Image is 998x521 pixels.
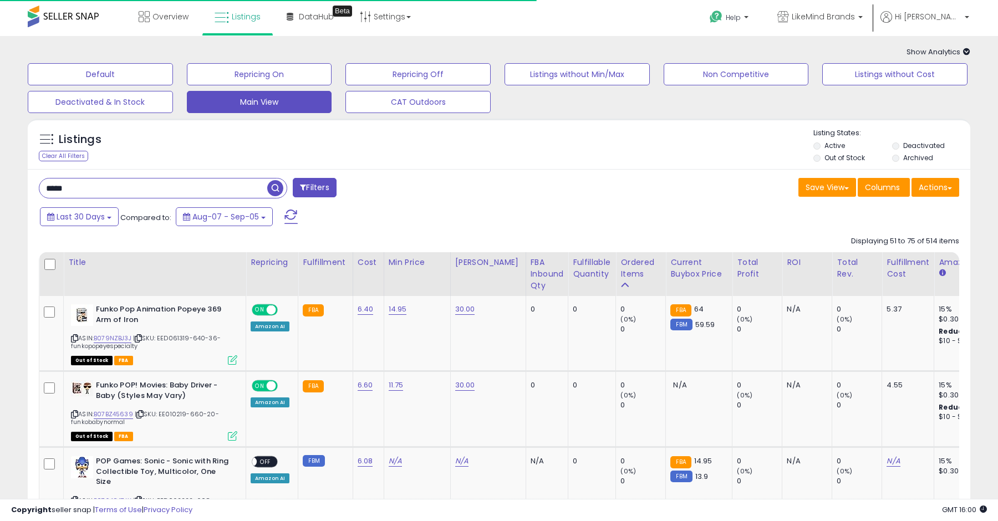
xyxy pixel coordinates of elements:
div: Cost [358,257,379,268]
div: Total Rev. [837,257,877,280]
label: Active [824,141,845,150]
small: (0%) [620,315,636,324]
div: 0 [837,380,882,390]
div: seller snap | | [11,505,192,515]
div: 0 [620,400,665,410]
p: Listing States: [813,128,970,139]
div: 5.37 [887,304,925,314]
label: Archived [903,153,933,162]
span: 59.59 [695,319,715,330]
small: FBM [670,471,692,482]
div: N/A [787,456,823,466]
div: 0 [573,380,607,390]
span: | SKU: EE010219-660-20-funkobabynormal [71,410,219,426]
a: N/A [389,456,402,467]
div: Fulfillment [303,257,348,268]
span: All listings that are currently out of stock and unavailable for purchase on Amazon [71,356,113,365]
span: Hi [PERSON_NAME] [895,11,961,22]
span: | SKU: EED061319-640-36-funkopopeyespecialty [71,334,221,350]
div: Total Profit [737,257,777,280]
small: FBA [670,304,691,316]
span: OFF [276,305,294,315]
div: ROI [787,257,827,268]
div: Amazon AI [251,397,289,407]
span: Last 30 Days [57,211,105,222]
div: Ordered Items [620,257,661,280]
span: Overview [152,11,189,22]
small: Amazon Fees. [939,268,945,278]
span: FBA [114,356,133,365]
span: OFF [257,457,274,467]
div: Title [68,257,241,268]
b: Funko Pop Animation Popeye 369 Arm of Iron [96,304,231,328]
button: Repricing On [187,63,332,85]
div: Tooltip anchor [333,6,352,17]
button: CAT Outdoors [345,91,491,113]
div: 0 [837,304,882,314]
div: Clear All Filters [39,151,88,161]
strong: Copyright [11,504,52,515]
div: N/A [531,456,560,466]
div: 0 [837,400,882,410]
div: 0 [837,476,882,486]
span: DataHub [299,11,334,22]
small: FBA [303,380,323,392]
small: (0%) [837,391,852,400]
button: Non Competitive [664,63,809,85]
div: N/A [787,380,823,390]
div: 4.55 [887,380,925,390]
div: 0 [620,456,665,466]
button: Save View [798,178,856,197]
a: Privacy Policy [144,504,192,515]
span: 2025-10-6 16:00 GMT [942,504,987,515]
div: Fulfillable Quantity [573,257,611,280]
span: Listings [232,11,261,22]
div: 0 [620,476,665,486]
button: Default [28,63,173,85]
div: Displaying 51 to 75 of 514 items [851,236,959,247]
small: FBA [670,456,691,468]
span: 13.9 [695,471,709,482]
label: Out of Stock [824,153,865,162]
small: (0%) [837,467,852,476]
span: LikeMind Brands [792,11,855,22]
div: 0 [737,456,782,466]
span: 14.95 [694,456,712,466]
span: FBA [114,432,133,441]
div: 0 [737,380,782,390]
span: ON [253,305,267,315]
div: N/A [787,304,823,314]
div: 0 [620,324,665,334]
div: 0 [531,304,560,314]
button: Actions [912,178,959,197]
a: 30.00 [455,304,475,315]
div: 0 [573,304,607,314]
div: Amazon AI [251,473,289,483]
a: B07BZ45639 [94,410,133,419]
div: Min Price [389,257,446,268]
button: Columns [858,178,910,197]
a: 14.95 [389,304,407,315]
button: Aug-07 - Sep-05 [176,207,273,226]
small: (0%) [737,467,752,476]
div: Repricing [251,257,293,268]
a: Help [701,2,760,36]
div: 0 [737,400,782,410]
small: FBM [303,455,324,467]
b: POP Games: Sonic - Sonic with Ring Collectible Toy, Multicolor, One Size [96,456,231,490]
small: (0%) [620,391,636,400]
div: Current Buybox Price [670,257,727,280]
span: Help [726,13,741,22]
h5: Listings [59,132,101,147]
div: 0 [837,324,882,334]
span: Show Analytics [907,47,970,57]
div: 0 [737,304,782,314]
small: (0%) [620,467,636,476]
div: 0 [531,380,560,390]
a: N/A [455,456,469,467]
span: ON [253,381,267,391]
div: ASIN: [71,304,237,364]
a: 6.60 [358,380,373,391]
span: N/A [673,380,686,390]
button: Deactivated & In Stock [28,91,173,113]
